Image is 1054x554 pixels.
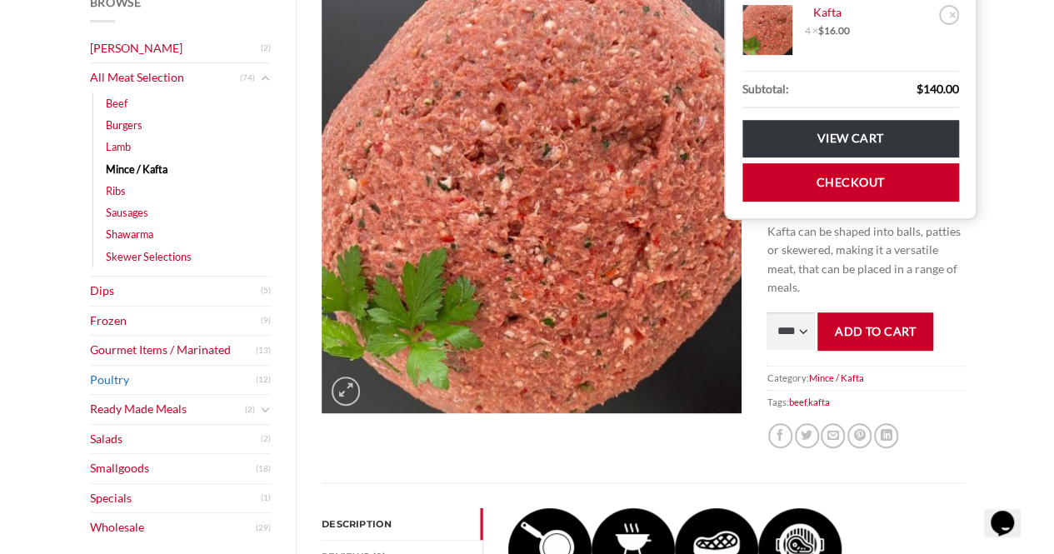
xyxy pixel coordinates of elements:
a: Ribs [106,180,126,202]
a: Smallgoods [90,454,257,483]
a: Dips [90,277,262,306]
span: $ [818,24,824,37]
a: Share on Twitter [795,423,819,447]
a: Mince / Kafta [808,372,863,383]
a: Frozen [90,307,262,336]
span: (18) [256,457,271,482]
a: Lamb [106,136,131,157]
bdi: 140.00 [917,82,959,96]
a: Burgers [106,114,142,136]
span: 4 × [805,24,850,37]
span: (2) [261,36,271,61]
a: Poultry [90,366,257,395]
a: Shawarma [106,223,153,245]
a: View cart [742,120,959,157]
strong: Subtotal: [742,80,789,99]
a: Email to a Friend [821,423,845,447]
span: (13) [256,338,271,363]
a: All Meat Selection [90,63,241,92]
span: (2) [261,427,271,452]
a: beef [788,397,806,407]
span: (1) [261,486,271,511]
a: Kafta [805,5,934,20]
button: Add to cart [817,312,933,350]
a: Checkout [742,163,959,201]
button: Toggle [259,401,271,419]
span: (74) [240,66,255,91]
a: Ready Made Meals [90,395,246,424]
a: Salads [90,425,262,454]
a: Wholesale [90,513,257,542]
a: kafta [807,397,829,407]
span: Tags: , [767,390,964,414]
span: (9) [261,308,271,333]
a: Remove Kafta from cart [939,5,959,25]
a: Specials [90,484,262,513]
span: Category: [767,366,964,390]
span: $ [917,82,923,96]
a: Description [322,508,482,540]
a: Beef [106,92,127,114]
a: Gourmet Items / Marinated [90,336,257,365]
button: Toggle [259,69,271,87]
a: [PERSON_NAME] [90,34,262,63]
bdi: 16.00 [818,24,850,37]
span: (29) [256,516,271,541]
span: (12) [256,367,271,392]
a: Pin on Pinterest [847,423,872,447]
iframe: chat widget [984,487,1037,537]
a: Sausages [106,202,148,223]
span: (2) [245,397,255,422]
a: Skewer Selections [106,246,192,267]
span: (5) [261,278,271,303]
p: Kafta can be shaped into balls, patties or skewered, making it a versatile meat, that can be plac... [767,222,964,297]
a: Share on Facebook [768,423,792,447]
a: Mince / Kafta [106,158,167,180]
a: Share on LinkedIn [874,423,898,447]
